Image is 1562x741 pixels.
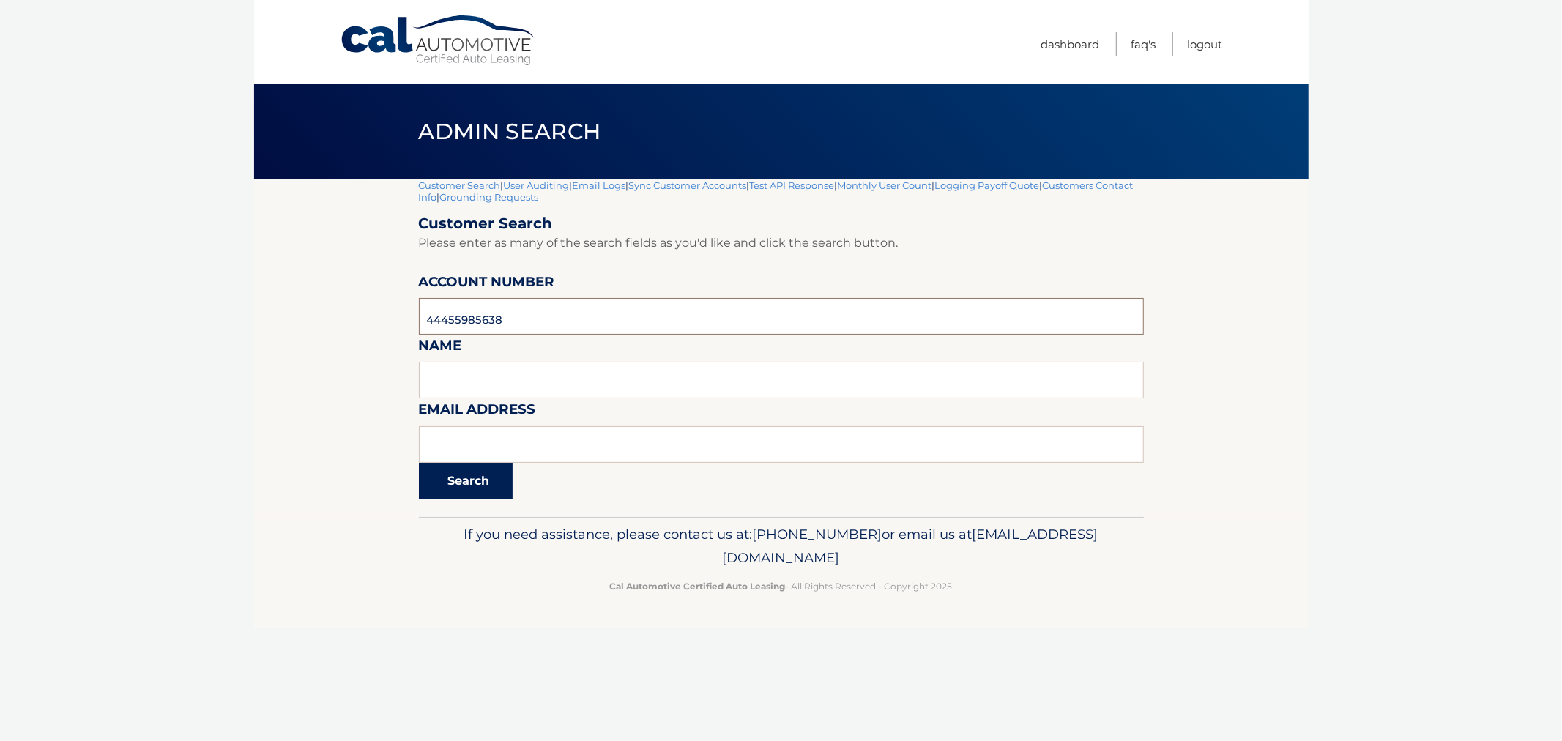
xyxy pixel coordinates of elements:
span: Admin Search [419,118,601,145]
h2: Customer Search [419,215,1144,233]
a: Cal Automotive [340,15,538,67]
a: Email Logs [573,179,626,191]
button: Search [419,463,513,499]
a: FAQ's [1131,32,1156,56]
p: Please enter as many of the search fields as you'd like and click the search button. [419,233,1144,253]
label: Email Address [419,398,536,425]
span: [PHONE_NUMBER] [753,526,882,543]
a: Customer Search [419,179,501,191]
label: Account Number [419,271,555,298]
strong: Cal Automotive Certified Auto Leasing [610,581,786,592]
a: Customers Contact Info [419,179,1134,203]
a: Dashboard [1041,32,1100,56]
a: Sync Customer Accounts [629,179,747,191]
a: Logout [1188,32,1223,56]
p: - All Rights Reserved - Copyright 2025 [428,578,1134,594]
p: If you need assistance, please contact us at: or email us at [428,523,1134,570]
div: | | | | | | | | [419,179,1144,517]
a: Grounding Requests [440,191,539,203]
a: Logging Payoff Quote [935,179,1040,191]
a: Test API Response [750,179,835,191]
a: Monthly User Count [838,179,932,191]
a: User Auditing [504,179,570,191]
label: Name [419,335,462,362]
